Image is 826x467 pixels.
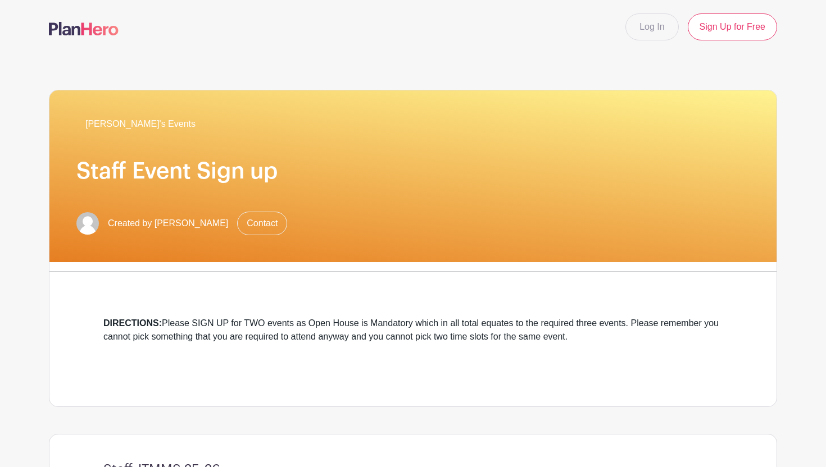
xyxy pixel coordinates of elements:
a: Contact [237,212,287,235]
strong: DIRECTIONS: [103,318,162,328]
div: Please SIGN UP for TWO events as Open House is Mandatory which in all total equates to the requir... [103,317,723,344]
h1: Staff Event Sign up [76,158,750,185]
img: logo-507f7623f17ff9eddc593b1ce0a138ce2505c220e1c5a4e2b4648c50719b7d32.svg [49,22,119,35]
span: [PERSON_NAME]'s Events [85,117,196,131]
a: Log In [625,13,678,40]
span: Created by [PERSON_NAME] [108,217,228,230]
a: Sign Up for Free [688,13,777,40]
img: default-ce2991bfa6775e67f084385cd625a349d9dcbb7a52a09fb2fda1e96e2d18dcdb.png [76,212,99,235]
